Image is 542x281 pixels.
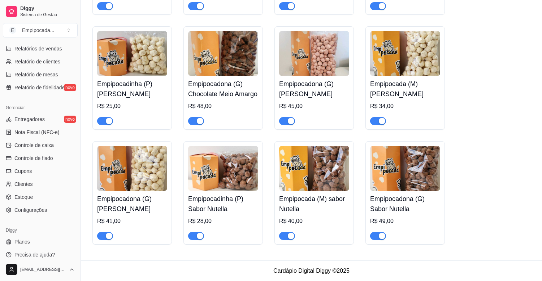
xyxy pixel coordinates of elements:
span: E [9,27,16,34]
span: Planos [14,238,30,245]
img: product-image [188,146,258,191]
div: Empipocada ... [22,27,55,34]
a: Relatório de fidelidadenovo [3,82,78,93]
a: Clientes [3,178,78,190]
img: product-image [97,146,167,191]
div: Gerenciar [3,102,78,113]
span: Controle de fiado [14,155,53,162]
span: Precisa de ajuda? [14,251,55,258]
h4: Empipocadinha (P) [PERSON_NAME] [97,79,167,99]
a: Relatórios de vendas [3,43,78,54]
img: product-image [97,31,167,76]
span: Sistema de Gestão [20,12,75,18]
a: Relatório de clientes [3,56,78,67]
h4: Empipocadona (G) [PERSON_NAME] [279,79,349,99]
span: Estoque [14,193,33,201]
img: product-image [370,31,440,76]
span: Cupons [14,168,32,175]
span: Entregadores [14,116,45,123]
div: R$ 49,00 [370,217,440,226]
span: Clientes [14,180,33,188]
a: Entregadoresnovo [3,113,78,125]
img: product-image [279,146,349,191]
div: R$ 41,00 [97,217,167,226]
button: Select a team [3,23,78,37]
div: R$ 40,00 [279,217,349,226]
a: Controle de fiado [3,152,78,164]
span: Relatório de clientes [14,58,60,65]
span: Relatórios de vendas [14,45,62,52]
div: R$ 48,00 [188,102,258,111]
div: Diggy [3,224,78,236]
a: Configurações [3,204,78,216]
span: [EMAIL_ADDRESS][DOMAIN_NAME] [20,267,66,272]
span: Relatório de fidelidade [14,84,65,91]
a: Planos [3,236,78,247]
img: product-image [188,31,258,76]
img: product-image [279,31,349,76]
span: Diggy [20,5,75,12]
span: Configurações [14,206,47,214]
div: R$ 28,00 [188,217,258,226]
button: [EMAIL_ADDRESS][DOMAIN_NAME] [3,261,78,278]
h4: Empipocadona (G) Sabor Nutella [370,194,440,214]
a: Estoque [3,191,78,203]
footer: Cardápio Digital Diggy © 2025 [81,260,542,281]
a: Cupons [3,165,78,177]
h4: Empipocada (M) [PERSON_NAME] [370,79,440,99]
a: Relatório de mesas [3,69,78,80]
span: Relatório de mesas [14,71,58,78]
h4: Empipocadinha (P) Sabor Nutella [188,194,258,214]
div: R$ 34,00 [370,102,440,111]
span: Nota Fiscal (NFC-e) [14,129,59,136]
h4: Empipocada (M) sabor Nutella [279,194,349,214]
span: Controle de caixa [14,142,54,149]
a: Precisa de ajuda? [3,249,78,260]
img: product-image [370,146,440,191]
div: R$ 45,00 [279,102,349,111]
h4: Empipocadona (G) [PERSON_NAME] [97,194,167,214]
a: Controle de caixa [3,139,78,151]
div: R$ 25,00 [97,102,167,111]
a: DiggySistema de Gestão [3,3,78,20]
a: Nota Fiscal (NFC-e) [3,126,78,138]
h4: Empipocadona (G) Chocolate Meio Amargo [188,79,258,99]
